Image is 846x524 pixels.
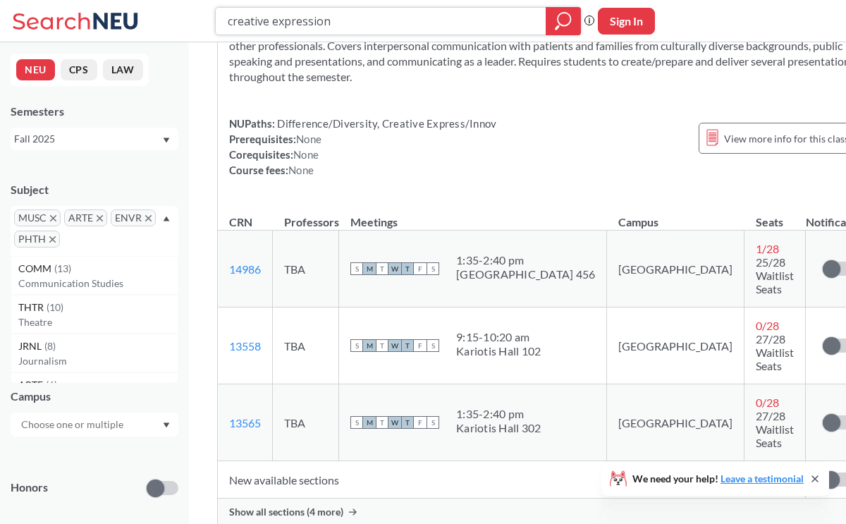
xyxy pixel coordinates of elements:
[414,416,427,429] span: F
[218,461,806,499] td: New available sections
[607,200,744,231] th: Campus
[14,209,61,226] span: MUSCX to remove pill
[16,59,55,80] button: NEU
[226,9,536,33] input: Class, professor, course number, "phrase"
[456,267,595,281] div: [GEOGRAPHIC_DATA] 456
[350,416,363,429] span: S
[756,255,794,295] span: 25/28 Waitlist Seats
[18,300,47,315] span: THTR
[350,339,363,352] span: S
[14,231,60,248] span: PHTHX to remove pill
[632,474,804,484] span: We need your help!
[288,164,314,176] span: None
[44,340,56,352] span: ( 8 )
[363,416,376,429] span: M
[546,7,581,35] div: magnifying glass
[47,301,63,313] span: ( 10 )
[339,200,607,231] th: Meetings
[273,307,339,384] td: TBA
[61,59,97,80] button: CPS
[14,416,133,433] input: Choose one or multiple
[376,416,388,429] span: T
[18,315,178,329] p: Theatre
[363,339,376,352] span: M
[273,384,339,461] td: TBA
[756,409,794,449] span: 27/28 Waitlist Seats
[229,116,496,178] div: NUPaths: Prerequisites: Corequisites: Course fees:
[427,339,439,352] span: S
[229,506,343,518] span: Show all sections (4 more)
[456,344,541,358] div: Kariotis Hall 102
[46,379,57,391] span: ( 6 )
[388,339,401,352] span: W
[275,117,496,130] span: Difference/Diversity, Creative Express/Innov
[607,384,744,461] td: [GEOGRAPHIC_DATA]
[229,262,261,276] a: 14986
[64,209,107,226] span: ARTEX to remove pill
[11,104,178,119] div: Semesters
[456,407,541,421] div: 1:35 - 2:40 pm
[229,214,252,230] div: CRN
[414,339,427,352] span: F
[163,138,170,143] svg: Dropdown arrow
[145,215,152,221] svg: X to remove pill
[401,262,414,275] span: T
[11,480,48,496] p: Honors
[49,236,56,243] svg: X to remove pill
[54,262,71,274] span: ( 13 )
[721,473,804,485] a: Leave a testimonial
[376,339,388,352] span: T
[401,416,414,429] span: T
[11,413,178,437] div: Dropdown arrow
[11,182,178,197] div: Subject
[111,209,156,226] span: ENVRX to remove pill
[401,339,414,352] span: T
[11,389,178,404] div: Campus
[18,354,178,368] p: Journalism
[388,416,401,429] span: W
[376,262,388,275] span: T
[273,231,339,307] td: TBA
[350,262,363,275] span: S
[18,276,178,291] p: Communication Studies
[598,8,655,35] button: Sign In
[18,377,46,393] span: ARTF
[163,216,170,221] svg: Dropdown arrow
[456,253,595,267] div: 1:35 - 2:40 pm
[456,330,541,344] div: 9:15 - 10:20 am
[97,215,103,221] svg: X to remove pill
[50,215,56,221] svg: X to remove pill
[293,148,319,161] span: None
[363,262,376,275] span: M
[273,200,339,231] th: Professors
[11,128,178,150] div: Fall 2025Dropdown arrow
[427,262,439,275] span: S
[229,416,261,429] a: 13565
[163,422,170,428] svg: Dropdown arrow
[388,262,401,275] span: W
[607,307,744,384] td: [GEOGRAPHIC_DATA]
[414,262,427,275] span: F
[555,11,572,31] svg: magnifying glass
[456,421,541,435] div: Kariotis Hall 302
[756,396,779,409] span: 0 / 28
[229,339,261,353] a: 13558
[756,242,779,255] span: 1 / 28
[296,133,321,145] span: None
[427,416,439,429] span: S
[744,200,806,231] th: Seats
[18,339,44,354] span: JRNL
[103,59,143,80] button: LAW
[756,332,794,372] span: 27/28 Waitlist Seats
[11,206,178,256] div: MUSCX to remove pillARTEX to remove pillENVRX to remove pillPHTHX to remove pillDropdown arrowCOM...
[607,231,744,307] td: [GEOGRAPHIC_DATA]
[18,261,54,276] span: COMM
[756,319,779,332] span: 0 / 28
[14,131,161,147] div: Fall 2025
